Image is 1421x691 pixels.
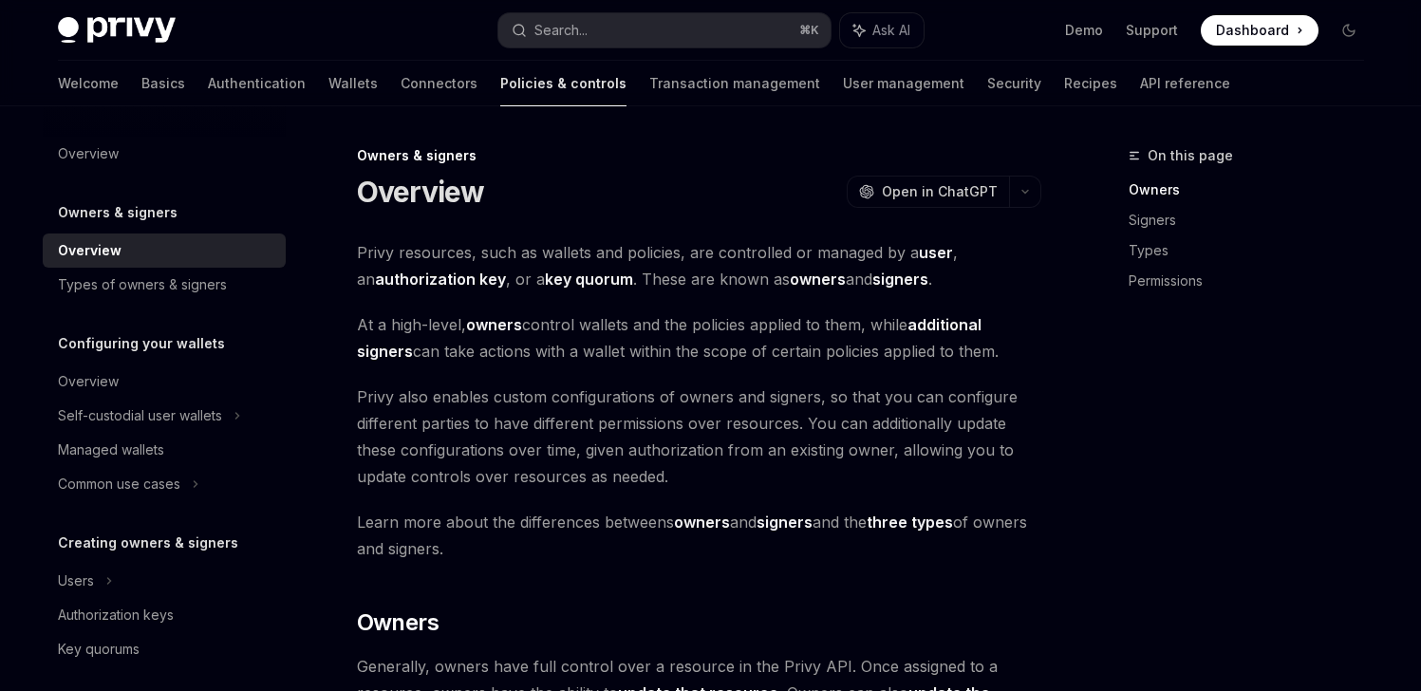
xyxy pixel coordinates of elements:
[466,315,522,334] strong: owners
[43,364,286,399] a: Overview
[1216,21,1289,40] span: Dashboard
[58,61,119,106] a: Welcome
[843,61,964,106] a: User management
[872,21,910,40] span: Ask AI
[840,13,924,47] button: Ask AI
[1065,21,1103,40] a: Demo
[498,13,831,47] button: Search...⌘K
[357,383,1041,490] span: Privy also enables custom configurations of owners and signers, so that you can configure differe...
[375,270,506,289] a: authorization key
[43,433,286,467] a: Managed wallets
[1201,15,1318,46] a: Dashboard
[43,598,286,632] a: Authorization keys
[534,19,588,42] div: Search...
[357,509,1041,562] span: Learn more about the differences betweens and and the of owners and signers.
[1140,61,1230,106] a: API reference
[882,182,998,201] span: Open in ChatGPT
[43,268,286,302] a: Types of owners & signers
[674,513,730,532] a: owners
[919,243,953,263] a: user
[1129,205,1379,235] a: Signers
[58,532,238,554] h5: Creating owners & signers
[357,607,439,638] span: Owners
[58,332,225,355] h5: Configuring your wallets
[58,473,180,495] div: Common use cases
[799,23,819,38] span: ⌘ K
[500,61,626,106] a: Policies & controls
[847,176,1009,208] button: Open in ChatGPT
[357,239,1041,292] span: Privy resources, such as wallets and policies, are controlled or managed by a , an , or a . These...
[58,404,222,427] div: Self-custodial user wallets
[545,270,633,289] strong: key quorum
[58,439,164,461] div: Managed wallets
[58,239,122,262] div: Overview
[58,570,94,592] div: Users
[43,137,286,171] a: Overview
[43,632,286,666] a: Key quorums
[58,201,178,224] h5: Owners & signers
[58,638,140,661] div: Key quorums
[1129,175,1379,205] a: Owners
[357,175,485,209] h1: Overview
[674,513,730,532] strong: owners
[987,61,1041,106] a: Security
[867,513,953,532] a: three types
[545,270,633,289] a: key quorum
[208,61,306,106] a: Authentication
[1334,15,1364,46] button: Toggle dark mode
[867,513,953,532] strong: three types
[58,604,174,626] div: Authorization keys
[357,311,1041,364] span: At a high-level, control wallets and the policies applied to them, while can take actions with a ...
[757,513,813,532] strong: signers
[1129,235,1379,266] a: Types
[58,17,176,44] img: dark logo
[58,142,119,165] div: Overview
[790,270,846,289] strong: owners
[919,243,953,262] strong: user
[357,146,1041,165] div: Owners & signers
[375,270,506,289] strong: authorization key
[1126,21,1178,40] a: Support
[872,270,928,289] strong: signers
[401,61,477,106] a: Connectors
[757,513,813,532] a: signers
[1129,266,1379,296] a: Permissions
[649,61,820,106] a: Transaction management
[58,370,119,393] div: Overview
[43,233,286,268] a: Overview
[1148,144,1233,167] span: On this page
[58,273,227,296] div: Types of owners & signers
[328,61,378,106] a: Wallets
[1064,61,1117,106] a: Recipes
[141,61,185,106] a: Basics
